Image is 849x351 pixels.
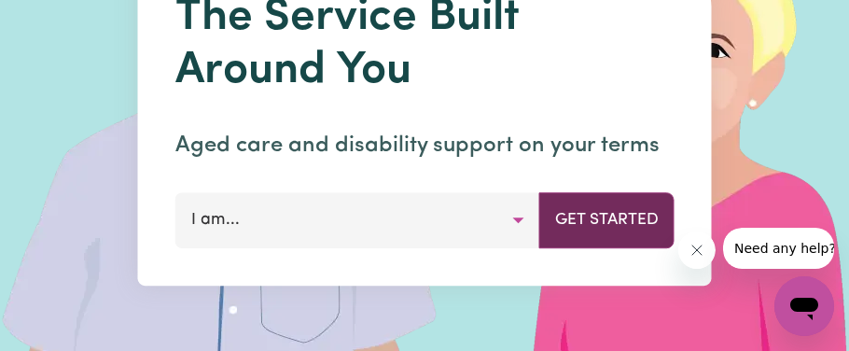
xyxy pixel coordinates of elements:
button: Get Started [539,192,675,248]
iframe: Button to launch messaging window [774,276,834,336]
iframe: Message from company [723,228,834,269]
button: I am... [175,192,540,248]
span: Need any help? [11,13,113,28]
p: Aged care and disability support on your terms [175,129,675,162]
iframe: Close message [678,232,716,269]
